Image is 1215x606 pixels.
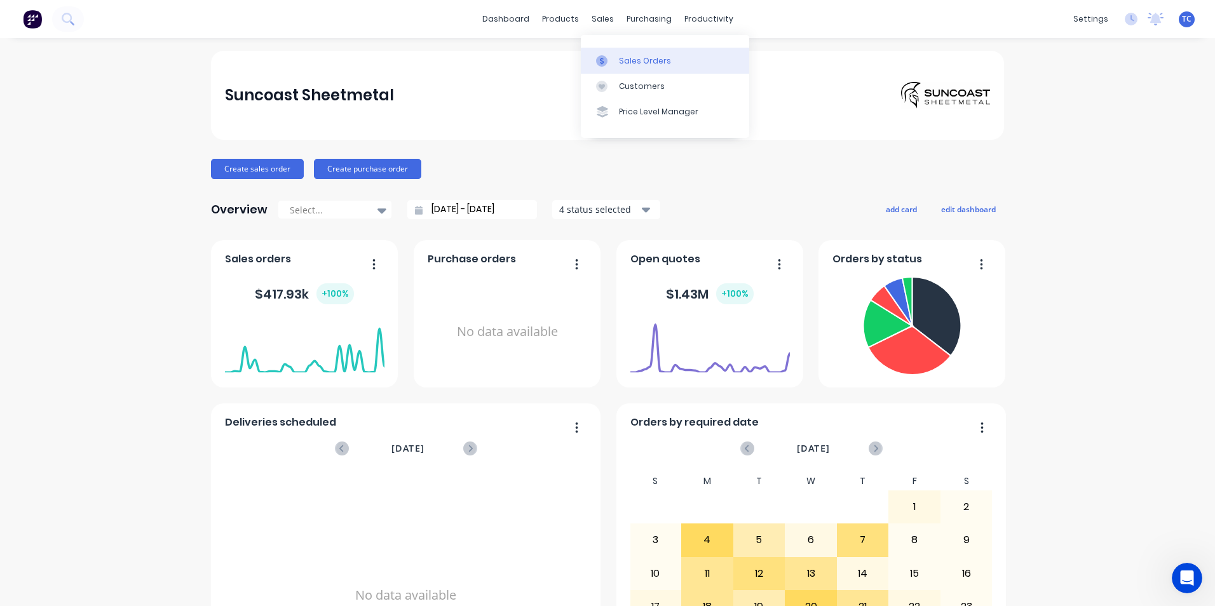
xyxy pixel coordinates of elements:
span: Open quotes [630,252,700,267]
div: 8 [889,524,940,556]
span: Purchase orders [428,252,516,267]
div: + 100 % [316,283,354,304]
div: 2 [941,491,992,523]
div: Customers [619,81,665,92]
div: sales [585,10,620,29]
div: products [536,10,585,29]
div: S [940,472,993,490]
button: Create sales order [211,159,304,179]
iframe: Intercom live chat [1172,563,1202,593]
img: Factory [23,10,42,29]
a: Customers [581,74,749,99]
button: add card [878,201,925,217]
div: settings [1067,10,1115,29]
div: 1 [889,491,940,523]
div: T [837,472,889,490]
div: W [785,472,837,490]
div: Price Level Manager [619,106,698,118]
div: $ 417.93k [255,283,354,304]
div: No data available [428,272,587,392]
div: 12 [734,558,785,589]
a: Price Level Manager [581,99,749,125]
span: [DATE] [797,441,830,455]
div: 9 [941,524,992,556]
div: 15 [889,558,940,589]
a: dashboard [476,10,536,29]
div: 3 [630,524,681,556]
div: M [681,472,733,490]
div: F [888,472,940,490]
span: Sales orders [225,252,291,267]
div: 4 [682,524,733,556]
div: 13 [785,558,836,589]
button: 4 status selected [552,200,660,219]
div: purchasing [620,10,678,29]
div: + 100 % [716,283,754,304]
div: $ 1.43M [666,283,754,304]
div: 16 [941,558,992,589]
button: edit dashboard [933,201,1004,217]
span: [DATE] [391,441,424,455]
div: 10 [630,558,681,589]
div: productivity [678,10,740,29]
span: TC [1182,13,1191,25]
div: Sales Orders [619,55,671,67]
div: 6 [785,524,836,556]
div: 7 [838,524,888,556]
div: Overview [211,197,268,222]
a: Sales Orders [581,48,749,73]
div: S [630,472,682,490]
div: Suncoast Sheetmetal [225,83,394,108]
div: 14 [838,558,888,589]
div: T [733,472,785,490]
div: 4 status selected [559,203,639,216]
button: Create purchase order [314,159,421,179]
div: 5 [734,524,785,556]
img: Suncoast Sheetmetal [901,82,990,109]
span: Orders by status [832,252,922,267]
div: 11 [682,558,733,589]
